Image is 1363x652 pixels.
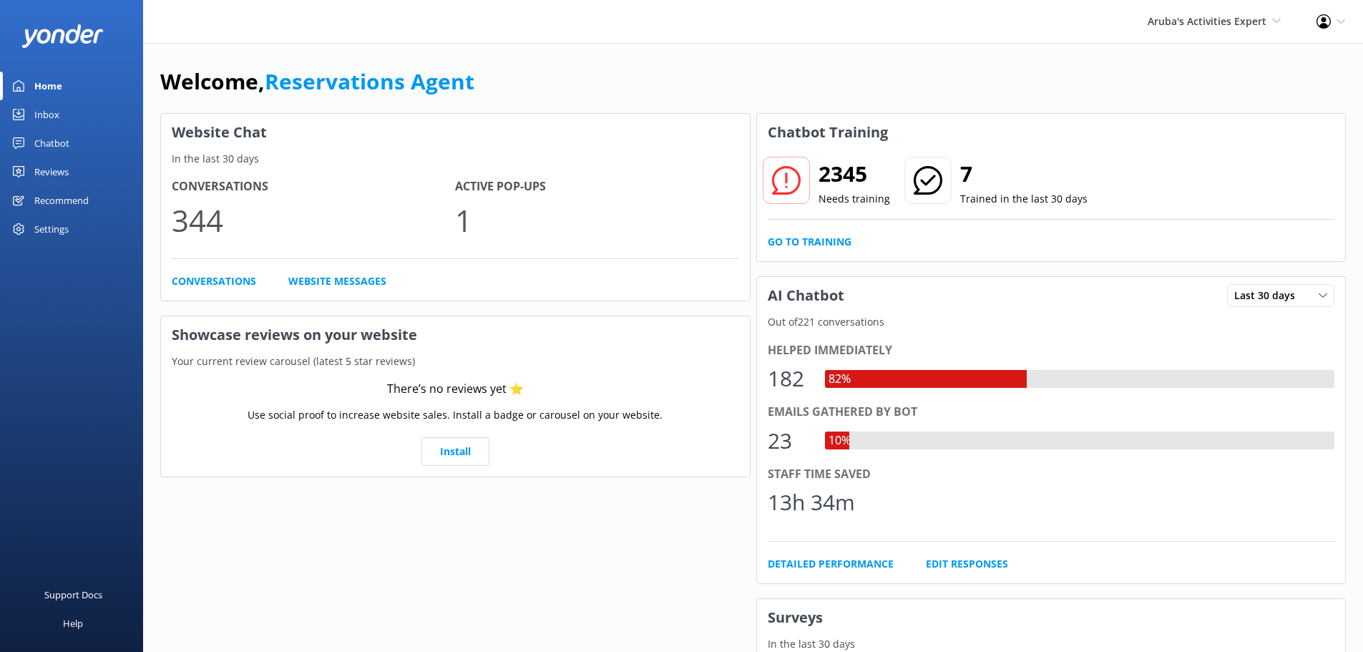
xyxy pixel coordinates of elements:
[455,177,738,196] h4: Active Pop-ups
[265,67,474,96] a: Reservations Agent
[960,157,1088,191] h2: 7
[455,196,738,244] p: 1
[34,129,69,157] div: Chatbot
[34,186,89,215] div: Recommend
[757,599,1346,636] h3: Surveys
[34,157,69,186] div: Reviews
[825,370,854,389] div: 82%
[172,196,455,244] p: 344
[248,407,663,423] p: Use social proof to increase website sales. Install a badge or carousel on your website.
[34,215,69,243] div: Settings
[34,100,59,129] div: Inbox
[768,403,1335,422] div: Emails gathered by bot
[768,556,894,572] a: Detailed Performance
[768,341,1335,360] div: Helped immediately
[63,609,83,638] div: Help
[768,234,851,250] a: Go to Training
[160,64,474,99] h1: Welcome,
[44,580,102,609] div: Support Docs
[768,465,1335,484] div: Staff time saved
[172,177,455,196] h4: Conversations
[288,273,386,289] a: Website Messages
[757,636,1346,652] p: In the last 30 days
[757,314,1346,330] p: Out of 221 conversations
[757,114,899,151] h3: Chatbot Training
[387,380,524,399] div: There’s no reviews yet ⭐
[768,424,811,458] div: 23
[34,72,62,100] div: Home
[161,316,750,354] h3: Showcase reviews on your website
[21,24,104,48] img: yonder-white-logo.png
[161,151,750,167] p: In the last 30 days
[768,361,811,396] div: 182
[172,273,256,289] a: Conversations
[161,114,750,151] h3: Website Chat
[819,157,890,191] h2: 2345
[825,432,854,450] div: 10%
[421,437,489,466] a: Install
[926,556,1008,572] a: Edit Responses
[1234,288,1304,303] span: Last 30 days
[1148,14,1266,28] span: Aruba's Activities Expert
[161,354,750,369] p: Your current review carousel (latest 5 star reviews)
[960,191,1088,207] p: Trained in the last 30 days
[757,277,855,314] h3: AI Chatbot
[768,485,855,520] div: 13h 34m
[819,191,890,207] p: Needs training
